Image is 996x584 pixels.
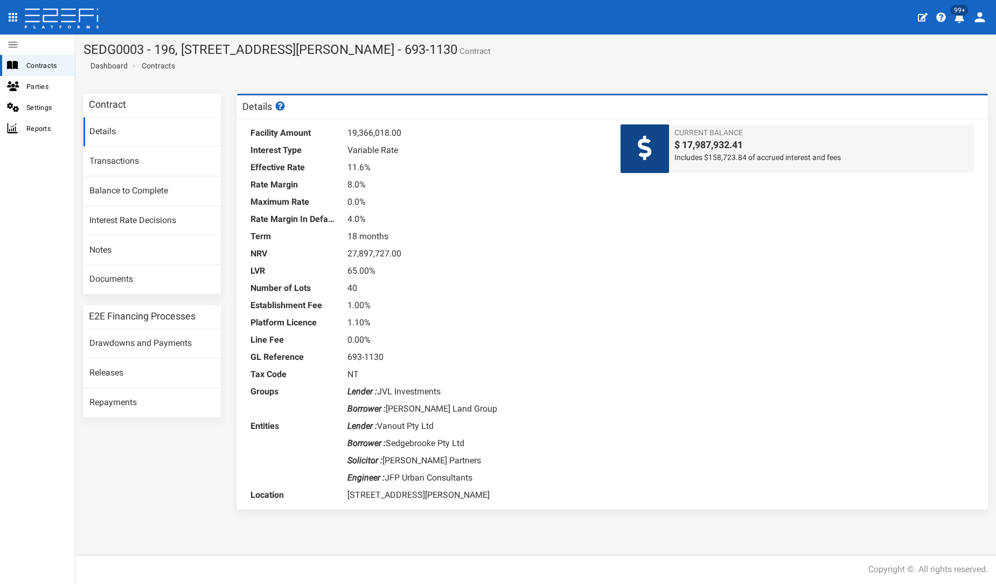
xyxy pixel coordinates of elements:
[83,236,221,265] a: Notes
[347,349,604,366] dd: 693-1130
[347,193,604,211] dd: 0.0%
[347,438,386,448] i: Borrower :
[250,193,337,211] dt: Maximum Rate
[347,159,604,176] dd: 11.6%
[347,331,604,349] dd: 0.00%
[347,455,382,465] i: Solicitor :
[250,331,337,349] dt: Line Fee
[347,404,386,414] i: Borrower :
[250,418,337,435] dt: Entities
[347,176,604,193] dd: 8.0%
[347,142,604,159] dd: Variable Rate
[83,117,221,147] a: Details
[86,60,128,71] a: Dashboard
[26,59,66,72] span: Contracts
[83,388,221,418] a: Repayments
[250,211,337,228] dt: Rate Margin In Default
[26,122,66,135] span: Reports
[250,228,337,245] dt: Term
[89,100,126,109] h3: Contract
[347,262,604,280] dd: 65.00%
[250,297,337,314] dt: Establishment Fee
[250,245,337,262] dt: NRV
[250,124,337,142] dt: Facility Amount
[347,314,604,331] dd: 1.10%
[347,452,604,469] dd: [PERSON_NAME] Partners
[347,228,604,245] dd: 18 months
[674,152,969,163] span: Includes $158,723.84 of accrued interest and fees
[868,564,988,576] div: Copyright ©. All rights reserved.
[250,383,337,400] dt: Groups
[457,47,491,55] small: Contract
[26,101,66,114] span: Settings
[83,177,221,206] a: Balance to Complete
[83,147,221,176] a: Transactions
[347,124,604,142] dd: 19,366,018.00
[26,80,66,93] span: Parties
[83,43,988,57] h1: SEDG0003 - 196, [STREET_ADDRESS][PERSON_NAME] - 693-1130
[250,159,337,176] dt: Effective Rate
[250,314,337,331] dt: Platform Licence
[347,297,604,314] dd: 1.00%
[250,349,337,366] dt: GL Reference
[347,469,604,486] dd: JFP Urban Consultants
[347,211,604,228] dd: 4.0%
[347,400,604,418] dd: [PERSON_NAME] Land Group
[347,435,604,452] dd: Sedgebrooke Pty Ltd
[250,366,337,383] dt: Tax Code
[89,311,196,321] h3: E2E Financing Processes
[83,329,221,358] a: Drawdowns and Payments
[674,138,969,152] span: $ 17,987,932.41
[347,383,604,400] dd: JVL Investments
[142,60,175,71] a: Contracts
[250,486,337,504] dt: Location
[347,366,604,383] dd: NT
[250,280,337,297] dt: Number of Lots
[347,418,604,435] dd: Vanout Pty Ltd
[250,176,337,193] dt: Rate Margin
[347,486,604,504] dd: [STREET_ADDRESS][PERSON_NAME]
[250,142,337,159] dt: Interest Type
[83,359,221,388] a: Releases
[86,61,128,70] span: Dashboard
[347,245,604,262] dd: 27,897,727.00
[83,265,221,294] a: Documents
[347,386,377,397] i: Lender :
[347,472,385,483] i: Engineer :
[242,101,287,112] h3: Details
[674,127,969,138] span: Current Balance
[347,421,377,431] i: Lender :
[83,206,221,235] a: Interest Rate Decisions
[250,262,337,280] dt: LVR
[347,280,604,297] dd: 40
